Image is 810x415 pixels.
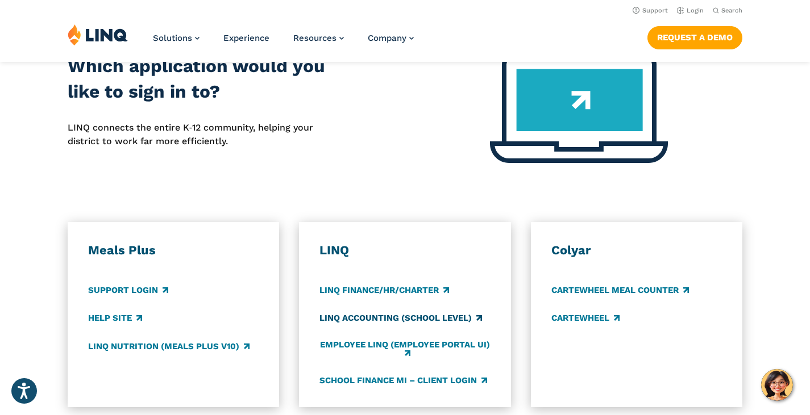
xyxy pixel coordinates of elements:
[68,121,337,149] p: LINQ connects the entire K‑12 community, helping your district to work far more efficiently.
[551,284,689,296] a: CARTEWHEEL Meal Counter
[713,6,742,15] button: Open Search Bar
[223,33,269,43] a: Experience
[293,33,344,43] a: Resources
[551,242,722,258] h3: Colyar
[68,54,337,105] h2: Which application would you like to sign in to?
[88,242,259,258] h3: Meals Plus
[153,33,192,43] span: Solutions
[319,284,449,296] a: LINQ Finance/HR/Charter
[153,24,414,61] nav: Primary Navigation
[153,33,200,43] a: Solutions
[633,7,668,14] a: Support
[88,284,168,296] a: Support Login
[761,369,793,401] button: Hello, have a question? Let’s chat.
[319,340,491,359] a: Employee LINQ (Employee Portal UI)
[88,312,142,325] a: Help Site
[319,374,487,387] a: School Finance MI – Client Login
[88,340,250,353] a: LINQ Nutrition (Meals Plus v10)
[319,312,482,325] a: LINQ Accounting (school level)
[368,33,414,43] a: Company
[647,26,742,49] a: Request a Demo
[68,24,128,45] img: LINQ | K‑12 Software
[721,7,742,14] span: Search
[293,33,337,43] span: Resources
[551,312,620,325] a: CARTEWHEEL
[677,7,704,14] a: Login
[319,242,491,258] h3: LINQ
[647,24,742,49] nav: Button Navigation
[368,33,406,43] span: Company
